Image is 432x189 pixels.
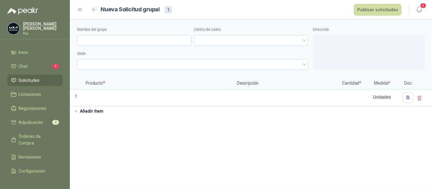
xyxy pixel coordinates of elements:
span: Adjudicación [19,119,43,126]
a: Órdenes de Compra [7,131,63,149]
span: 2 [52,120,59,125]
p: [PERSON_NAME] [PERSON_NAME] [23,22,63,30]
button: Publicar solicitudes [354,4,401,16]
p: Producto [82,77,233,89]
span: Configuración [19,168,46,174]
a: Inicio [7,47,63,58]
span: Remisiones [19,154,41,160]
p: Kia [23,32,63,35]
p: Doc [400,77,416,89]
a: Solicitudes [7,75,63,86]
label: Nombre del grupo [77,27,191,33]
label: Sede [77,51,308,57]
label: Centro de costo [194,27,308,33]
p: 1 [70,89,82,106]
div: Unidades [365,90,400,104]
span: Inicio [19,49,29,56]
span: Negociaciones [19,105,47,112]
span: Órdenes de Compra [19,133,57,146]
p: Descripción [233,77,340,89]
span: Solicitudes [19,77,40,84]
span: 4 [420,3,427,9]
a: Configuración [7,165,63,177]
a: Chat1 [7,61,63,72]
img: Company Logo [8,23,19,34]
label: Dirección [313,27,425,33]
span: 1 [52,64,59,69]
a: Licitaciones [7,89,63,100]
button: Añadir ítem [70,106,107,117]
a: Negociaciones [7,103,63,114]
a: Remisiones [7,151,63,163]
span: Chat [19,63,28,70]
a: Adjudicación2 [7,117,63,128]
img: Logo peakr [7,7,38,15]
p: Cantidad [340,77,364,89]
h2: Nueva Solicitud grupal [101,5,160,14]
p: Medida [364,77,400,89]
span: Licitaciones [19,91,41,98]
button: 4 [414,4,425,15]
div: 1 [165,6,172,13]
